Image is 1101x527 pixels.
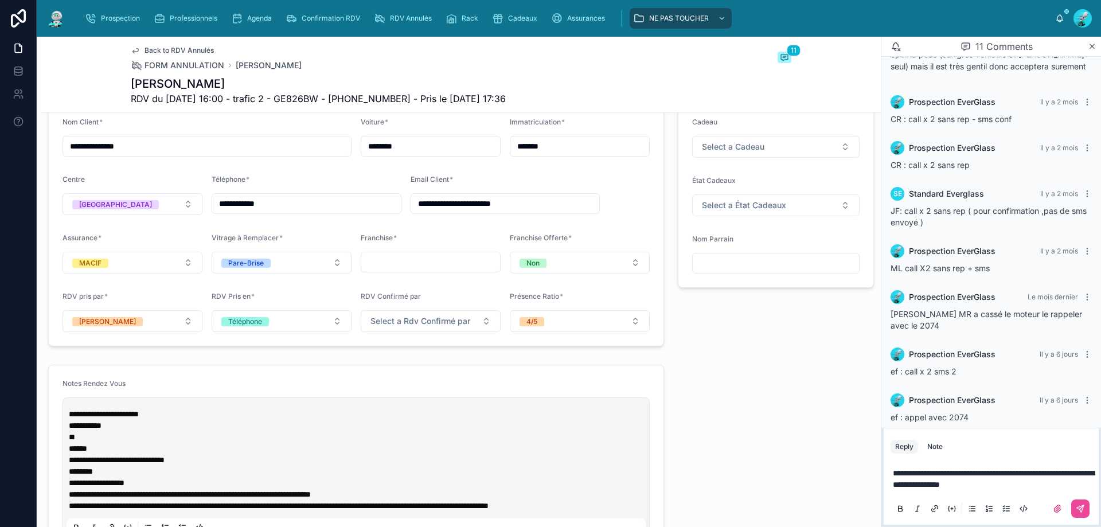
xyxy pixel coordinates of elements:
span: Téléphone [212,175,245,184]
a: [PERSON_NAME] [236,60,302,71]
a: Assurances [548,8,613,29]
span: Centre [63,175,85,184]
span: RDV du [DATE] 16:00 - trafic 2 - GE826BW - [PHONE_NUMBER] - Pris le [DATE] 17:36 [131,92,506,106]
span: Prospection EverGlass [909,395,995,406]
span: RDV Annulés [390,14,432,23]
span: [PERSON_NAME] MR a cassé le moteur le rappeler avec le 2074 [891,309,1082,330]
span: ML call X2 sans rep + sms [891,263,990,273]
a: Rack [442,8,486,29]
span: Cadeaux [508,14,537,23]
span: Prospection EverGlass [909,142,995,154]
span: FORM ANNULATION [145,60,224,71]
span: Il y a 6 jours [1040,350,1078,358]
span: Il y a 2 mois [1040,247,1078,255]
span: Il y a 2 mois [1040,189,1078,198]
a: FORM ANNULATION [131,60,224,71]
button: Select Button [510,252,650,274]
span: Le mois dernier [1028,292,1078,301]
a: Back to RDV Annulés [131,46,214,55]
button: Select Button [63,252,202,274]
img: App logo [46,9,67,28]
span: CR : call x 2 sans rep [891,160,970,170]
button: Note [923,440,947,454]
button: Select Button [63,193,202,215]
a: Cadeaux [489,8,545,29]
span: Prospection [101,14,140,23]
span: RDV Confirmé par [361,292,421,300]
span: Professionnels [170,14,217,23]
span: ef : appel avec 2074 [891,412,969,422]
span: Select a État Cadeaux [702,200,786,211]
span: Il y a 6 jours [1040,396,1078,404]
span: Cadeau [692,118,717,126]
span: Email Client [411,175,449,184]
span: JF: call x 2 sans rep ( pour confirmation ,pas de sms envoyé ) [891,206,1087,227]
a: Confirmation RDV [282,8,368,29]
span: RDV Pris en [212,292,251,300]
span: Assurances [567,14,605,23]
span: Il y a 2 mois [1040,143,1078,152]
span: Franchise Offerte [510,233,568,242]
span: Voiture [361,118,384,126]
a: Prospection [81,8,148,29]
a: RDV Annulés [370,8,440,29]
div: [GEOGRAPHIC_DATA] [79,200,152,209]
span: Rack [462,14,478,23]
div: Non [526,259,540,268]
span: Franchise [361,233,393,242]
span: Nom Parrain [692,235,733,243]
button: Select Button [212,310,352,332]
div: Note [927,442,943,451]
button: Select Button [510,310,650,332]
div: scrollable content [76,6,1055,31]
a: Professionnels [150,8,225,29]
span: Agenda [247,14,272,23]
span: SE [893,189,902,198]
button: Select Button [63,310,202,332]
span: RDV pris par [63,292,104,300]
a: NE PAS TOUCHER [630,8,732,29]
span: CR : call x 2 sans rep - sms conf [891,114,1012,124]
span: NE PAS TOUCHER [649,14,709,23]
span: Standard Everglass [909,188,984,200]
span: Notes Rendez Vous [63,379,126,388]
span: Prospection EverGlass [909,349,995,360]
span: Confirmation RDV [302,14,360,23]
span: Présence Ratio [510,292,559,300]
div: Téléphone [228,317,262,326]
span: Immatriculation [510,118,561,126]
button: Select Button [212,252,352,274]
button: Select Button [692,136,860,158]
button: Select Button [361,310,501,332]
button: 11 [778,52,791,65]
span: Assurance [63,233,97,242]
span: Select a Cadeau [702,141,764,153]
span: État Cadeaux [692,176,736,185]
span: Nom Client [63,118,99,126]
button: Reply [891,440,918,454]
span: Prospection EverGlass [909,245,995,257]
h1: [PERSON_NAME] [131,76,506,92]
span: 11 Comments [975,40,1033,53]
button: Select Button [692,194,860,216]
span: Il y a 2 mois [1040,97,1078,106]
a: Agenda [228,8,280,29]
div: 4/5 [526,317,537,326]
div: Pare-Brise [228,259,264,268]
div: MACIF [79,259,101,268]
span: Select a Rdv Confirmé par [370,315,470,327]
span: Vitrage à Remplacer [212,233,279,242]
span: Prospection EverGlass [909,291,995,303]
div: [PERSON_NAME] [79,317,136,326]
span: Back to RDV Annulés [145,46,214,55]
span: Prospection EverGlass [909,96,995,108]
span: ef : call x 2 sms 2 [891,366,956,376]
span: 11 [787,45,801,56]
